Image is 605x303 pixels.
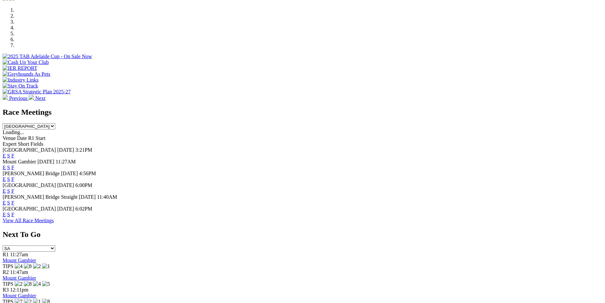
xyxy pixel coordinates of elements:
a: F [11,212,14,217]
span: 11:47am [10,269,28,275]
img: 8 [24,281,32,287]
span: R1 [3,252,9,257]
a: S [7,153,10,159]
img: 8 [24,263,32,269]
span: R1 Start [28,135,45,141]
img: 2025 TAB Adelaide Cup - On Sale Now [3,54,92,59]
span: 3:21PM [75,147,92,153]
span: [DATE] [57,182,74,188]
a: F [11,153,14,159]
span: Loading... [3,129,24,135]
a: S [7,212,10,217]
a: F [11,165,14,170]
a: F [11,200,14,206]
a: F [11,177,14,182]
span: [GEOGRAPHIC_DATA] [3,182,56,188]
a: E [3,200,6,206]
span: [PERSON_NAME] Bridge Straight [3,194,77,200]
span: [DATE] [57,206,74,211]
h2: Race Meetings [3,108,602,117]
img: 5 [42,281,50,287]
img: 1 [42,263,50,269]
img: Greyhounds As Pets [3,71,50,77]
img: Cash Up Your Club [3,59,49,65]
img: chevron-right-pager-white.svg [29,95,34,100]
img: IER REPORT [3,65,37,71]
span: R3 [3,287,9,293]
span: [DATE] [61,171,78,176]
span: 11:40AM [97,194,117,200]
img: 2 [15,281,23,287]
span: 11:27am [10,252,28,257]
span: [DATE] [38,159,55,164]
span: TIPS [3,263,13,269]
span: TIPS [3,281,13,287]
span: [DATE] [57,147,74,153]
a: Previous [3,95,29,101]
img: 4 [15,263,23,269]
span: Next [35,95,45,101]
span: Previous [9,95,27,101]
a: F [11,188,14,194]
a: E [3,188,6,194]
a: E [3,153,6,159]
img: Industry Links [3,77,39,83]
span: 6:00PM [75,182,92,188]
a: S [7,200,10,206]
a: Mount Gambier [3,293,36,298]
img: 2 [33,263,41,269]
span: 12:11pm [10,287,28,293]
span: [GEOGRAPHIC_DATA] [3,206,56,211]
h2: Next To Go [3,230,602,239]
a: S [7,188,10,194]
span: Short [18,141,29,147]
a: Mount Gambier [3,275,36,281]
a: S [7,165,10,170]
img: 4 [33,281,41,287]
a: S [7,177,10,182]
span: [GEOGRAPHIC_DATA] [3,147,56,153]
img: GRSA Strategic Plan 2025-27 [3,89,71,95]
span: Fields [30,141,43,147]
span: 11:27AM [56,159,76,164]
span: Date [17,135,27,141]
span: Mount Gambier [3,159,36,164]
span: 6:02PM [75,206,92,211]
a: E [3,165,6,170]
a: Mount Gambier [3,258,36,263]
span: 4:56PM [79,171,96,176]
span: Venue [3,135,16,141]
img: chevron-left-pager-white.svg [3,95,8,100]
span: R2 [3,269,9,275]
a: Next [29,95,45,101]
span: [DATE] [79,194,96,200]
a: E [3,177,6,182]
span: Expert [3,141,17,147]
span: [PERSON_NAME] Bridge [3,171,60,176]
img: Stay On Track [3,83,38,89]
a: View All Race Meetings [3,218,54,223]
a: E [3,212,6,217]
